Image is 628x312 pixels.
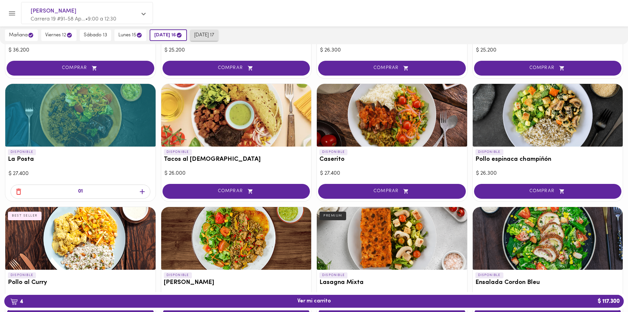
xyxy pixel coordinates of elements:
[194,32,214,38] span: [DATE] 17
[7,61,154,76] button: COMPRAR
[473,84,623,147] div: Pollo espinaca champiñón
[319,149,347,155] p: DISPONIBLE
[317,84,467,147] div: Caserito
[45,32,73,38] span: viernes 12
[8,156,153,163] h3: La Posta
[164,279,309,286] h3: [PERSON_NAME]
[475,279,620,286] h3: Ensalada Cordon Bleu
[161,207,312,270] div: Arroz chaufa
[5,29,38,41] button: mañana
[161,84,312,147] div: Tacos al Pastor
[326,65,458,71] span: COMPRAR
[8,149,36,155] p: DISPONIBLE
[297,298,331,304] span: Ver mi carrito
[10,298,18,305] img: cart.png
[164,156,309,163] h3: Tacos al [DEMOGRAPHIC_DATA]
[5,84,156,147] div: La Posta
[150,29,187,41] button: [DATE] 16
[31,7,137,16] span: [PERSON_NAME]
[474,184,622,199] button: COMPRAR
[476,170,620,177] div: $ 26.300
[319,272,347,278] p: DISPONIBLE
[164,170,308,177] div: $ 26.000
[4,295,624,308] button: 4Ver mi carrito$ 117.300
[590,274,621,305] iframe: Messagebird Livechat Widget
[5,207,156,270] div: Pollo al Curry
[171,65,302,71] span: COMPRAR
[163,61,310,76] button: COMPRAR
[171,189,302,194] span: COMPRAR
[8,212,42,220] div: BEST SELLER
[164,272,192,278] p: DISPONIBLE
[319,279,464,286] h3: Lasagna Mixta
[164,149,192,155] p: DISPONIBLE
[31,17,116,22] span: Carrera 19 #91-58 Ap... • 9:00 a 12:30
[482,65,613,71] span: COMPRAR
[318,61,466,76] button: COMPRAR
[475,156,620,163] h3: Pollo espinaca champiñón
[473,207,623,270] div: Ensalada Cordon Bleu
[475,149,503,155] p: DISPONIBLE
[154,32,182,38] span: [DATE] 16
[482,189,613,194] span: COMPRAR
[318,184,466,199] button: COMPRAR
[15,65,146,71] span: COMPRAR
[9,47,152,54] div: $ 36.200
[6,297,27,306] b: 4
[317,207,467,270] div: Lasagna Mixta
[4,5,20,21] button: Menu
[8,272,36,278] p: DISPONIBLE
[9,32,34,38] span: mañana
[9,170,152,178] div: $ 27.400
[118,32,142,38] span: lunes 15
[84,32,107,38] span: sábado 13
[41,29,76,41] button: viernes 12
[475,272,503,278] p: DISPONIBLE
[319,156,464,163] h3: Caserito
[319,212,346,220] div: PREMIUM
[163,184,310,199] button: COMPRAR
[8,279,153,286] h3: Pollo al Curry
[164,47,308,54] div: $ 25.200
[80,30,111,41] button: sábado 13
[114,29,146,41] button: lunes 15
[190,30,218,41] button: [DATE] 17
[326,189,458,194] span: COMPRAR
[476,47,620,54] div: $ 25.200
[474,61,622,76] button: COMPRAR
[320,170,464,177] div: $ 27.400
[78,188,83,195] p: 01
[320,47,464,54] div: $ 26.300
